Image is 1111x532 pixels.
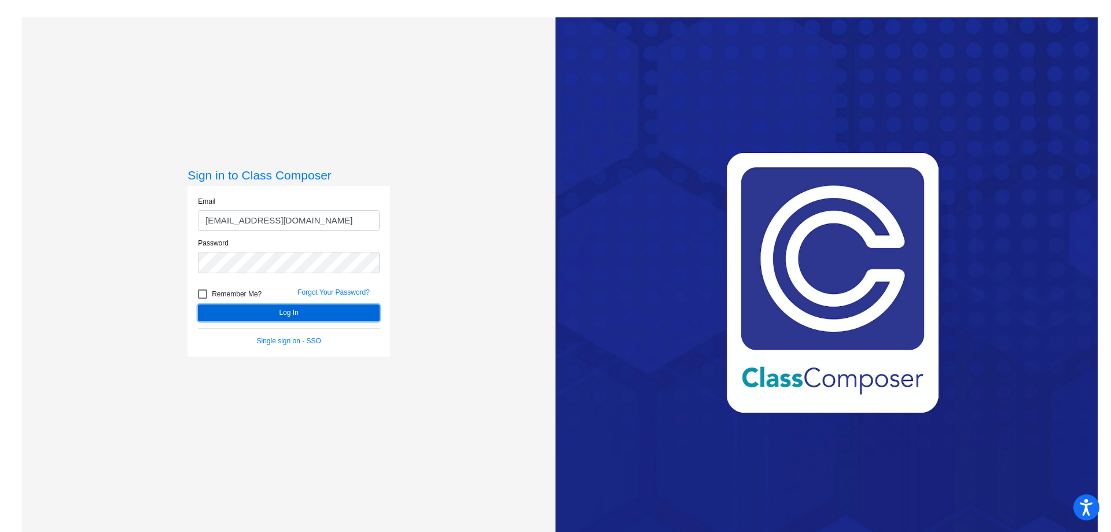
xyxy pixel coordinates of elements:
[198,304,380,321] button: Log In
[198,238,229,248] label: Password
[212,287,262,301] span: Remember Me?
[297,288,370,296] a: Forgot Your Password?
[187,168,390,182] h3: Sign in to Class Composer
[257,337,321,345] a: Single sign on - SSO
[198,196,215,207] label: Email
